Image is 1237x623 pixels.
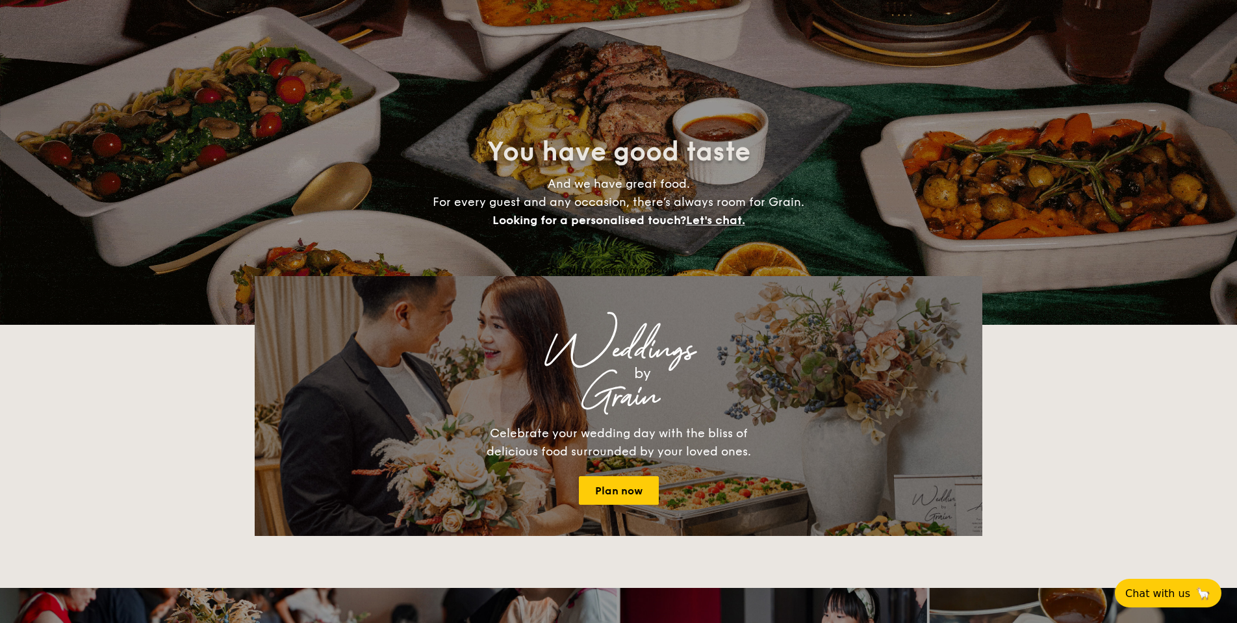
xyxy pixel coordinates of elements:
[1115,579,1221,607] button: Chat with us🦙
[686,213,745,227] span: Let's chat.
[369,338,868,362] div: Weddings
[579,476,659,505] a: Plan now
[433,177,804,227] span: And we have great food. For every guest and any occasion, there’s always room for Grain.
[417,362,868,385] div: by
[487,136,750,168] span: You have good taste
[369,385,868,409] div: Grain
[1125,587,1190,600] span: Chat with us
[1195,586,1211,601] span: 🦙
[492,213,686,227] span: Looking for a personalised touch?
[472,424,765,461] div: Celebrate your wedding day with the bliss of delicious food surrounded by your loved ones.
[255,264,982,276] div: Loading menus magically...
